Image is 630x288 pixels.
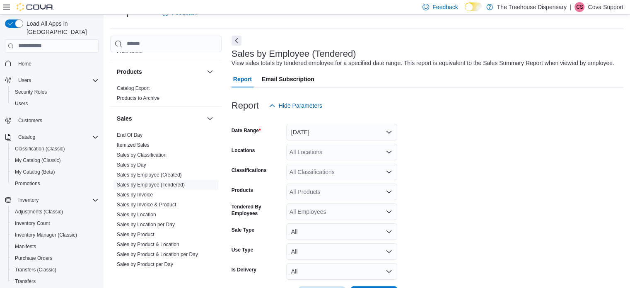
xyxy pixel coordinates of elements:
[15,59,35,69] a: Home
[12,155,99,165] span: My Catalog (Classic)
[18,134,35,140] span: Catalog
[386,169,392,175] button: Open list of options
[232,36,241,46] button: Next
[15,232,77,238] span: Inventory Manager (Classic)
[117,201,176,208] span: Sales by Invoice & Product
[15,116,46,126] a: Customers
[497,2,567,12] p: The Treehouse Dispensary
[232,59,614,68] div: View sales totals by tendered employee for a specified date range. This report is equivalent to t...
[12,207,99,217] span: Adjustments (Classic)
[117,202,176,208] a: Sales by Invoice & Product
[12,242,39,252] a: Manifests
[12,144,68,154] a: Classification (Classic)
[117,95,159,101] a: Products to Archive
[576,2,583,12] span: CS
[570,2,572,12] p: |
[117,211,156,218] span: Sales by Location
[8,276,102,287] button: Transfers
[12,99,31,109] a: Users
[232,266,256,273] label: Is Delivery
[8,206,102,218] button: Adjustments (Classic)
[465,11,465,12] span: Dark Mode
[117,192,153,198] a: Sales by Invoice
[8,143,102,155] button: Classification (Classic)
[12,155,64,165] a: My Catalog (Classic)
[15,115,99,126] span: Customers
[12,218,99,228] span: Inventory Count
[117,114,203,123] button: Sales
[2,114,102,126] button: Customers
[110,130,222,273] div: Sales
[117,142,150,148] span: Itemized Sales
[8,178,102,189] button: Promotions
[286,223,397,240] button: All
[15,195,99,205] span: Inventory
[232,147,255,154] label: Locations
[2,58,102,70] button: Home
[15,89,47,95] span: Security Roles
[232,227,254,233] label: Sale Type
[8,241,102,252] button: Manifests
[8,98,102,109] button: Users
[15,220,50,227] span: Inventory Count
[12,265,60,275] a: Transfers (Classic)
[205,114,215,123] button: Sales
[117,182,185,188] a: Sales by Employee (Tendered)
[12,242,99,252] span: Manifests
[232,101,259,111] h3: Report
[18,61,31,67] span: Home
[8,229,102,241] button: Inventory Manager (Classic)
[386,208,392,215] button: Open list of options
[17,3,54,11] img: Cova
[15,208,63,215] span: Adjustments (Classic)
[12,276,39,286] a: Transfers
[15,58,99,69] span: Home
[110,46,222,60] div: Pricing
[465,2,482,11] input: Dark Mode
[12,253,56,263] a: Purchase Orders
[12,207,66,217] a: Adjustments (Classic)
[2,131,102,143] button: Catalog
[117,231,154,238] span: Sales by Product
[15,132,39,142] button: Catalog
[117,172,182,178] span: Sales by Employee (Created)
[266,97,326,114] button: Hide Parameters
[110,83,222,106] div: Products
[232,167,267,174] label: Classifications
[12,253,99,263] span: Purchase Orders
[12,230,99,240] span: Inventory Manager (Classic)
[8,166,102,178] button: My Catalog (Beta)
[8,264,102,276] button: Transfers (Classic)
[117,85,150,92] span: Catalog Export
[117,114,132,123] h3: Sales
[23,19,99,36] span: Load All Apps in [GEOGRAPHIC_DATA]
[232,127,261,134] label: Date Range
[18,197,39,203] span: Inventory
[8,218,102,229] button: Inventory Count
[8,155,102,166] button: My Catalog (Classic)
[8,252,102,264] button: Purchase Orders
[117,68,203,76] button: Products
[12,179,43,189] a: Promotions
[286,263,397,280] button: All
[117,152,167,158] a: Sales by Classification
[2,75,102,86] button: Users
[386,149,392,155] button: Open list of options
[2,194,102,206] button: Inventory
[588,2,623,12] p: Cova Support
[117,212,156,218] a: Sales by Location
[117,261,173,267] a: Sales by Product per Day
[432,3,458,11] span: Feedback
[12,87,50,97] a: Security Roles
[18,117,42,124] span: Customers
[15,195,42,205] button: Inventory
[12,144,99,154] span: Classification (Classic)
[18,77,31,84] span: Users
[12,179,99,189] span: Promotions
[12,265,99,275] span: Transfers (Classic)
[117,68,142,76] h3: Products
[117,162,146,168] span: Sales by Day
[232,49,356,59] h3: Sales by Employee (Tendered)
[117,132,142,138] a: End Of Day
